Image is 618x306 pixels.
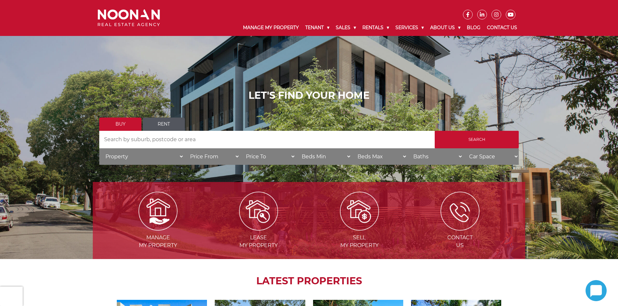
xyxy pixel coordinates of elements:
a: Sell my property Sellmy Property [310,208,409,248]
a: Lease my property Leasemy Property [209,208,308,248]
a: Rentals [359,19,392,36]
input: Search by suburb, postcode or area [99,131,435,148]
img: Noonan Real Estate Agency [98,9,160,27]
span: Lease my Property [209,234,308,249]
span: Manage my Property [108,234,208,249]
a: Contact Us [484,19,520,36]
img: Manage my Property [139,192,177,231]
a: Buy [99,118,141,131]
img: ICONS [441,192,479,231]
input: Search [435,131,519,148]
h2: LATEST PROPERTIES [109,275,509,287]
a: Services [392,19,427,36]
a: Sales [333,19,359,36]
img: Sell my property [340,192,379,231]
span: Contact Us [410,234,510,249]
a: ICONS ContactUs [410,208,510,248]
a: Manage My Property [240,19,302,36]
a: Rent [143,118,185,131]
img: Lease my property [239,192,278,231]
a: Blog [464,19,484,36]
a: About Us [427,19,464,36]
a: Tenant [302,19,333,36]
a: Manage my Property Managemy Property [108,208,208,248]
span: Sell my Property [310,234,409,249]
h1: LET'S FIND YOUR HOME [99,90,519,101]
